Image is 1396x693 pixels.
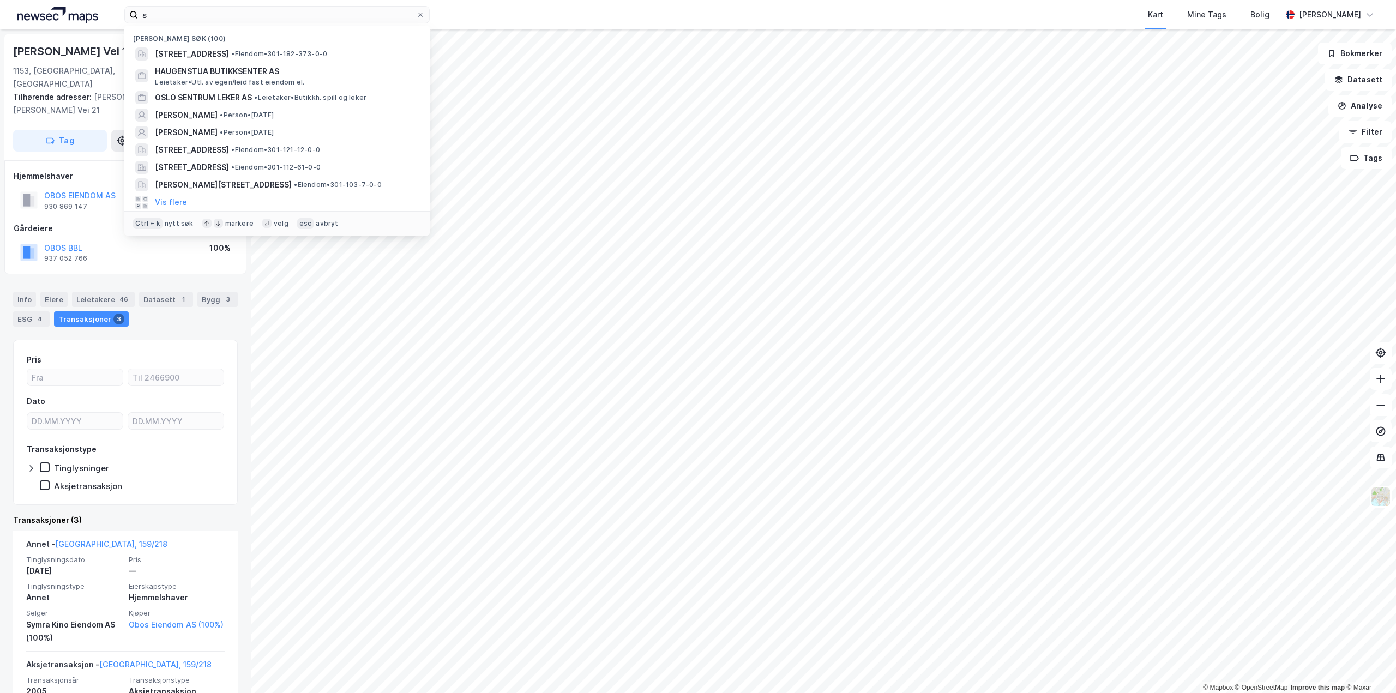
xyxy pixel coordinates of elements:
[155,65,417,78] span: HAUGENSTUA BUTIKKSENTER AS
[1250,8,1269,21] div: Bolig
[44,202,87,211] div: 930 869 147
[139,292,193,307] div: Datasett
[165,219,194,228] div: nytt søk
[155,78,304,87] span: Leietaker • Utl. av egen/leid fast eiendom el.
[1341,641,1396,693] iframe: Chat Widget
[27,443,97,456] div: Transaksjonstype
[1235,684,1288,691] a: OpenStreetMap
[155,143,229,156] span: [STREET_ADDRESS]
[1370,486,1391,507] img: Z
[13,514,238,527] div: Transaksjoner (3)
[155,109,218,122] span: [PERSON_NAME]
[99,660,212,669] a: [GEOGRAPHIC_DATA], 159/218
[155,91,252,104] span: OSLO SENTRUM LEKER AS
[138,7,416,23] input: Søk på adresse, matrikkel, gårdeiere, leietakere eller personer
[316,219,338,228] div: avbryt
[129,564,225,577] div: —
[27,395,45,408] div: Dato
[1328,95,1392,117] button: Analyse
[155,161,229,174] span: [STREET_ADDRESS]
[220,111,223,119] span: •
[34,314,45,324] div: 4
[13,64,151,91] div: 1153, [GEOGRAPHIC_DATA], [GEOGRAPHIC_DATA]
[294,180,381,189] span: Eiendom • 301-103-7-0-0
[13,311,50,327] div: ESG
[129,608,225,618] span: Kjøper
[26,658,212,676] div: Aksjetransaksjon -
[124,26,430,45] div: [PERSON_NAME] søk (100)
[222,294,233,305] div: 3
[155,47,229,61] span: [STREET_ADDRESS]
[13,292,36,307] div: Info
[129,618,225,631] a: Obos Eiendom AS (100%)
[13,91,229,117] div: [PERSON_NAME] Vei 19, [PERSON_NAME] Vei 21
[128,413,224,429] input: DD.MM.YYYY
[220,128,223,136] span: •
[129,591,225,604] div: Hjemmelshaver
[1339,121,1392,143] button: Filter
[54,311,129,327] div: Transaksjoner
[26,564,122,577] div: [DATE]
[26,618,122,644] div: Symra Kino Eiendom AS (100%)
[72,292,135,307] div: Leietakere
[14,222,237,235] div: Gårdeiere
[225,219,254,228] div: markere
[254,93,366,102] span: Leietaker • Butikkh. spill og leker
[197,292,238,307] div: Bygg
[17,7,98,23] img: logo.a4113a55bc3d86da70a041830d287a7e.svg
[129,582,225,591] span: Eierskapstype
[231,50,234,58] span: •
[231,146,320,154] span: Eiendom • 301-121-12-0-0
[294,180,297,189] span: •
[113,314,124,324] div: 3
[155,126,218,139] span: [PERSON_NAME]
[26,591,122,604] div: Annet
[26,676,122,685] span: Transaksjonsår
[26,555,122,564] span: Tinglysningsdato
[1318,43,1392,64] button: Bokmerker
[40,292,68,307] div: Eiere
[155,196,187,209] button: Vis flere
[274,219,288,228] div: velg
[220,111,274,119] span: Person • [DATE]
[220,128,274,137] span: Person • [DATE]
[1148,8,1163,21] div: Kart
[231,50,327,58] span: Eiendom • 301-182-373-0-0
[27,369,123,385] input: Fra
[231,163,234,171] span: •
[129,555,225,564] span: Pris
[1299,8,1361,21] div: [PERSON_NAME]
[231,163,321,172] span: Eiendom • 301-112-61-0-0
[231,146,234,154] span: •
[26,538,167,555] div: Annet -
[26,608,122,618] span: Selger
[54,463,109,473] div: Tinglysninger
[27,413,123,429] input: DD.MM.YYYY
[14,170,237,183] div: Hjemmelshaver
[133,218,163,229] div: Ctrl + k
[1187,8,1226,21] div: Mine Tags
[13,92,94,101] span: Tilhørende adresser:
[1325,69,1392,91] button: Datasett
[1203,684,1233,691] a: Mapbox
[1341,147,1392,169] button: Tags
[128,369,224,385] input: Til 2466900
[26,582,122,591] span: Tinglysningstype
[178,294,189,305] div: 1
[13,43,136,60] div: [PERSON_NAME] Vei 17
[254,93,257,101] span: •
[13,130,107,152] button: Tag
[155,178,292,191] span: [PERSON_NAME][STREET_ADDRESS]
[54,481,122,491] div: Aksjetransaksjon
[27,353,41,366] div: Pris
[297,218,314,229] div: esc
[129,676,225,685] span: Transaksjonstype
[209,242,231,255] div: 100%
[44,254,87,263] div: 937 052 766
[1291,684,1345,691] a: Improve this map
[55,539,167,549] a: [GEOGRAPHIC_DATA], 159/218
[117,294,130,305] div: 46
